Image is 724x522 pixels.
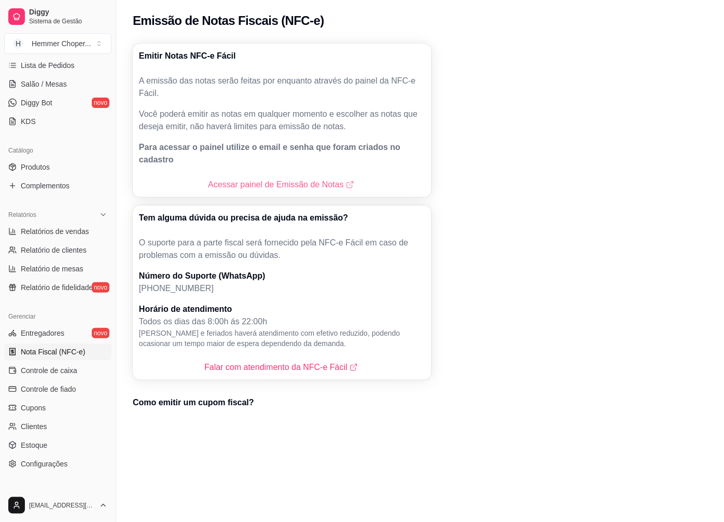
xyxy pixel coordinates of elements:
p: Todos os dias das 8:00h ás 22:00h [139,315,425,328]
a: Nota Fiscal (NFC-e) [4,344,112,360]
div: Hemmer Choper ... [32,38,91,49]
a: Lista de Pedidos [4,57,112,74]
button: Select a team [4,33,112,54]
p: Horário de atendimento [139,303,425,315]
p: Tem alguma dúvida ou precisa de ajuda na emissão? [139,212,348,224]
a: Diggy Botnovo [4,94,112,111]
div: Gerenciar [4,308,112,325]
a: Complementos [4,177,112,194]
a: Configurações [4,456,112,472]
a: Estoque [4,437,112,454]
a: Controle de caixa [4,362,112,379]
span: Configurações [21,459,67,469]
div: Diggy [4,485,112,501]
span: [EMAIL_ADDRESS][DOMAIN_NAME] [29,501,95,510]
a: Relatório de mesas [4,260,112,277]
p: Como emitir um cupom fiscal? [133,396,423,409]
span: Controle de fiado [21,384,76,394]
span: Salão / Mesas [21,79,67,89]
span: H [13,38,23,49]
span: Relatório de clientes [21,245,87,255]
span: Relatório de mesas [21,264,83,274]
a: Produtos [4,159,112,175]
span: Diggy [29,8,107,17]
p: Você poderá emitir as notas em qualquer momento e escolher as notas que deseja emitir, não haverá... [139,108,425,133]
span: Sistema de Gestão [29,17,107,25]
span: Relatórios [8,211,36,219]
a: Salão / Mesas [4,76,112,92]
p: A emissão das notas serão feitas por enquanto através do painel da NFC-e Fácil. [139,75,425,100]
button: [EMAIL_ADDRESS][DOMAIN_NAME] [4,493,112,518]
span: Estoque [21,440,47,450]
a: Clientes [4,418,112,435]
p: O suporte para a parte fiscal será fornecido pela NFC-e Fácil em caso de problemas com a emissão ... [139,237,425,262]
a: Controle de fiado [4,381,112,397]
span: Diggy Bot [21,98,52,108]
p: [PHONE_NUMBER] [139,282,425,295]
div: Catálogo [4,142,112,159]
p: [PERSON_NAME] e feriados haverá atendimento com efetivo reduzido, podendo ocasionar um tempo maio... [139,328,425,349]
a: Relatório de fidelidadenovo [4,279,112,296]
span: Relatório de fidelidade [21,282,93,293]
a: Falar com atendimento da NFC-e Fácil [204,361,360,374]
a: Acessar painel de Emissão de Notas [208,178,356,191]
h2: Emissão de Notas Fiscais (NFC-e) [133,12,324,29]
a: Relatórios de vendas [4,223,112,240]
span: Entregadores [21,328,64,338]
a: Entregadoresnovo [4,325,112,341]
a: KDS [4,113,112,130]
span: Lista de Pedidos [21,60,75,71]
p: Para acessar o painel utilize o email e senha que foram criados no cadastro [139,141,425,166]
span: Controle de caixa [21,365,77,376]
p: Número do Suporte (WhatsApp) [139,270,425,282]
a: Relatório de clientes [4,242,112,258]
span: KDS [21,116,36,127]
span: Produtos [21,162,50,172]
a: Cupons [4,400,112,416]
span: Clientes [21,421,47,432]
span: Relatórios de vendas [21,226,89,237]
a: DiggySistema de Gestão [4,4,112,29]
p: Emitir Notas NFC-e Fácil [139,50,236,62]
span: Nota Fiscal (NFC-e) [21,347,85,357]
span: Cupons [21,403,46,413]
span: Complementos [21,181,69,191]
